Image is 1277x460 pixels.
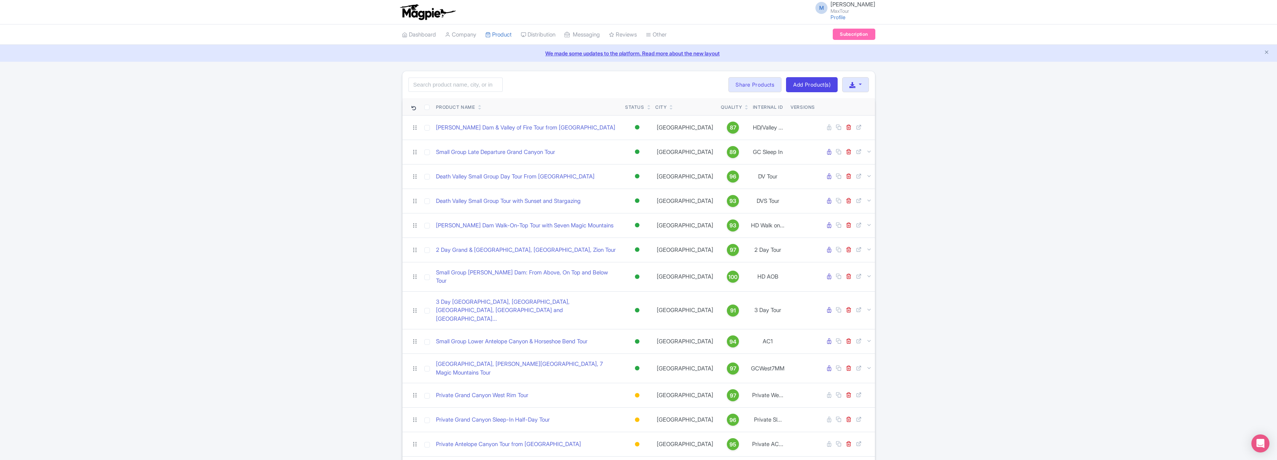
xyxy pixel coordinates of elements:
a: Profile [830,14,846,20]
span: [PERSON_NAME] [830,1,875,8]
span: 100 [728,273,737,281]
div: Active [633,122,641,133]
span: 94 [729,338,736,346]
td: [GEOGRAPHIC_DATA] [652,189,718,213]
a: Company [445,24,476,45]
span: 93 [729,197,736,205]
a: Distribution [521,24,555,45]
a: Small Group Lower Antelope Canyon & Horseshoe Bend Tour [436,337,587,346]
span: 87 [730,123,736,132]
a: Subscription [833,29,875,40]
div: Active [633,220,641,231]
span: 89 [729,148,736,156]
td: HD AOB [748,262,788,291]
td: Private AC... [748,432,788,457]
th: Internal ID [748,98,788,116]
a: 2 Day Grand & [GEOGRAPHIC_DATA], [GEOGRAPHIC_DATA], Zion Tour [436,246,616,254]
a: Share Products [728,77,781,92]
a: M [PERSON_NAME] MaxTour [811,2,875,14]
td: [GEOGRAPHIC_DATA] [652,354,718,383]
td: HD Walk on... [748,213,788,238]
a: 95 [721,438,745,450]
td: DVS Tour [748,189,788,213]
a: 97 [721,389,745,401]
div: Product Name [436,104,475,111]
small: MaxTour [830,9,875,14]
td: AC1 [748,329,788,354]
a: 3 Day [GEOGRAPHIC_DATA], [GEOGRAPHIC_DATA], [GEOGRAPHIC_DATA], [GEOGRAPHIC_DATA] and [GEOGRAPHIC_... [436,298,619,323]
span: 93 [729,221,736,230]
a: Dashboard [402,24,436,45]
div: Quality [721,104,742,111]
td: Private Sl... [748,408,788,432]
td: 2 Day Tour [748,238,788,262]
div: Active [633,195,641,206]
div: Building [633,390,641,401]
input: Search product name, city, or interal id [408,78,503,92]
a: Messaging [564,24,600,45]
a: Death Valley Small Group Tour with Sunset and Stargazing [436,197,581,206]
a: 100 [721,271,745,283]
td: GCWest7MM [748,354,788,383]
a: Other [646,24,667,45]
a: [PERSON_NAME] Dam & Valley of Fire Tour from [GEOGRAPHIC_DATA] [436,123,615,132]
a: 91 [721,305,745,317]
a: Private Grand Canyon West Rim Tour [436,391,528,400]
a: 96 [721,414,745,426]
span: 95 [729,440,736,449]
a: Reviews [609,24,637,45]
a: 89 [721,146,745,158]
a: 96 [721,171,745,183]
td: [GEOGRAPHIC_DATA] [652,115,718,140]
td: 3 Day Tour [748,291,788,329]
a: Private Grand Canyon Sleep-In Half-Day Tour [436,416,550,424]
div: Active [633,244,641,255]
div: Active [633,171,641,182]
td: [GEOGRAPHIC_DATA] [652,383,718,408]
span: 96 [729,416,736,424]
a: [GEOGRAPHIC_DATA], [PERSON_NAME][GEOGRAPHIC_DATA], 7 Magic Mountains Tour [436,360,619,377]
td: HD/Valley ... [748,115,788,140]
td: [GEOGRAPHIC_DATA] [652,262,718,291]
td: Private We... [748,383,788,408]
span: 97 [730,246,736,254]
a: 93 [721,195,745,207]
td: [GEOGRAPHIC_DATA] [652,408,718,432]
div: City [655,104,667,111]
td: [GEOGRAPHIC_DATA] [652,140,718,164]
div: Open Intercom Messenger [1251,434,1269,452]
td: [GEOGRAPHIC_DATA] [652,329,718,354]
a: 93 [721,219,745,232]
a: 87 [721,122,745,134]
td: [GEOGRAPHIC_DATA] [652,432,718,457]
td: [GEOGRAPHIC_DATA] [652,291,718,329]
span: 96 [729,172,736,181]
div: Status [625,104,644,111]
span: 97 [730,364,736,373]
a: Death Valley Small Group Day Tour From [GEOGRAPHIC_DATA] [436,172,595,181]
td: [GEOGRAPHIC_DATA] [652,164,718,189]
div: Building [633,414,641,425]
a: Product [485,24,512,45]
td: [GEOGRAPHIC_DATA] [652,238,718,262]
div: Active [633,336,641,347]
a: 97 [721,363,745,375]
a: Add Product(s) [786,77,838,92]
td: DV Tour [748,164,788,189]
div: Building [633,439,641,450]
div: Active [633,363,641,374]
span: 97 [730,391,736,400]
div: Active [633,146,641,157]
button: Close announcement [1264,49,1269,57]
div: Active [633,271,641,282]
a: We made some updates to the platform. Read more about the new layout [5,49,1272,57]
a: 97 [721,244,745,256]
a: [PERSON_NAME] Dam Walk-On-Top Tour with Seven Magic Mountains [436,221,613,230]
span: 91 [730,306,736,315]
img: logo-ab69f6fb50320c5b225c76a69d11143b.png [398,4,457,20]
a: Private Antelope Canyon Tour from [GEOGRAPHIC_DATA] [436,440,581,449]
div: Active [633,305,641,316]
a: 94 [721,335,745,347]
td: [GEOGRAPHIC_DATA] [652,213,718,238]
a: Small Group [PERSON_NAME] Dam: From Above, On Top and Below Tour [436,268,619,285]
